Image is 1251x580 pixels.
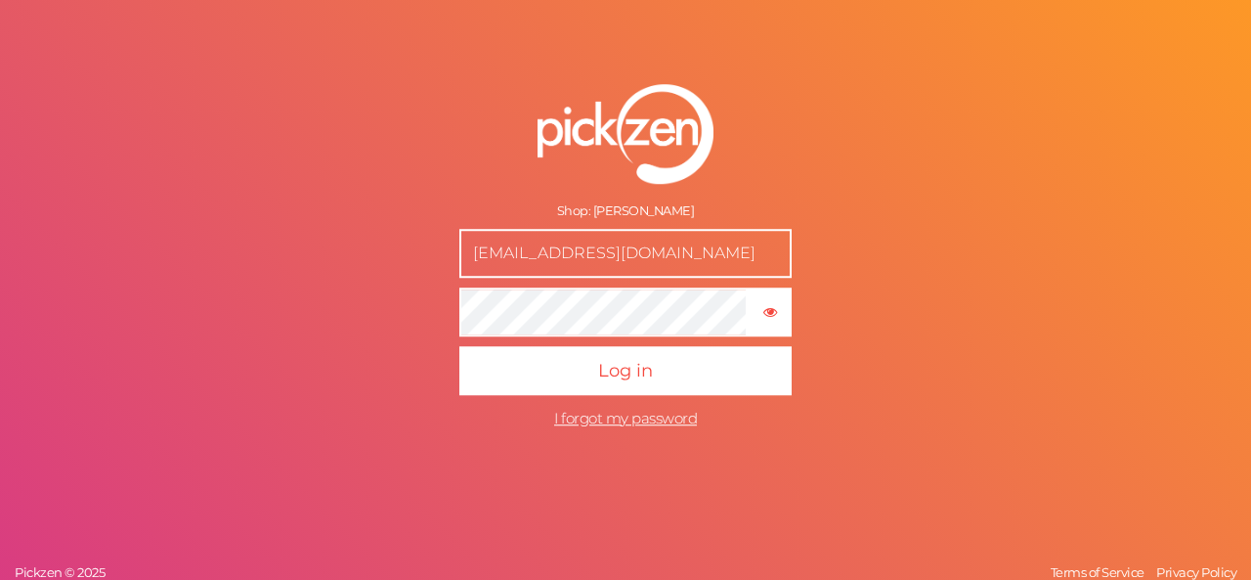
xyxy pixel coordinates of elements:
[538,84,713,184] img: pz-logo-white.png
[459,229,792,278] input: E-mail
[598,360,653,381] span: Log in
[554,409,697,427] a: I forgot my password
[1051,564,1144,580] span: Terms of Service
[459,346,792,395] button: Log in
[1156,564,1236,580] span: Privacy Policy
[1046,564,1149,580] a: Terms of Service
[1151,564,1241,580] a: Privacy Policy
[10,564,109,580] a: Pickzen © 2025
[459,203,792,219] div: Shop: [PERSON_NAME]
